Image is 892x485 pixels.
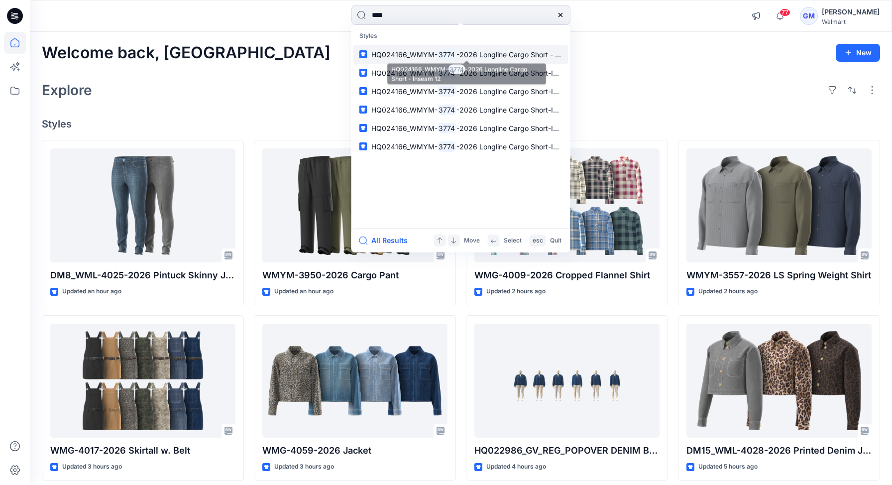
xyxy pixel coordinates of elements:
[438,104,457,116] mark: 3774
[50,148,235,263] a: DM8_WML-4025-2026 Pintuck Skinny Jeans
[438,67,457,79] mark: 3774
[686,268,872,282] p: WMYM-3557-2026 LS Spring Weight Shirt
[62,462,122,472] p: Updated 3 hours ago
[533,236,543,246] p: esc
[438,86,457,97] mark: 3774
[353,101,568,119] a: HQ024166_WMYM-3774-2026 Longline Cargo Short-Inseam12
[353,27,568,45] p: Styles
[456,124,581,132] span: -2026 Longline Cargo Short-Inseam12
[50,444,235,458] p: WMG-4017-2026 Skirtall w. Belt
[474,444,660,458] p: HQ022986_GV_REG_POPOVER DENIM BLOUSE
[800,7,818,25] div: GM
[438,49,457,60] mark: 3774
[62,286,121,297] p: Updated an hour ago
[780,8,790,16] span: 77
[353,82,568,101] a: HQ024166_WMYM-3774-2026 Longline Cargo Short-Inseam 12
[698,286,758,297] p: Updated 2 hours ago
[464,236,480,246] p: Move
[456,50,588,59] span: -2026 Longline Cargo Short - Inseam 12
[836,44,880,62] button: New
[456,142,581,151] span: -2026 Longline Cargo Short-Inseam12
[262,148,447,263] a: WMYM-3950-2026 Cargo Pant
[822,18,880,25] div: Walmart
[486,462,546,472] p: Updated 4 hours ago
[822,6,880,18] div: [PERSON_NAME]
[456,69,584,77] span: -2026 Longline Cargo Short-Inseam 12
[371,87,438,96] span: HQ024166_WMYM-
[550,236,561,246] p: Quit
[371,124,438,132] span: HQ024166_WMYM-
[504,236,522,246] p: Select
[371,69,438,77] span: HQ024166_WMYM-
[353,64,568,82] a: HQ024166_WMYM-3774-2026 Longline Cargo Short-Inseam 12
[698,462,758,472] p: Updated 5 hours ago
[353,45,568,64] a: HQ024166_WMYM-3774-2026 Longline Cargo Short - Inseam 12
[353,119,568,137] a: HQ024166_WMYM-3774-2026 Longline Cargo Short-Inseam12
[359,235,414,246] button: All Results
[274,462,334,472] p: Updated 3 hours ago
[686,148,872,263] a: WMYM-3557-2026 LS Spring Weight Shirt
[262,268,447,282] p: WMYM-3950-2026 Cargo Pant
[50,324,235,438] a: WMG-4017-2026 Skirtall w. Belt
[274,286,334,297] p: Updated an hour ago
[456,87,584,96] span: -2026 Longline Cargo Short-Inseam 12
[371,142,438,151] span: HQ024166_WMYM-
[42,44,331,62] h2: Welcome back, [GEOGRAPHIC_DATA]
[262,444,447,458] p: WMG-4059-2026 Jacket
[42,82,92,98] h2: Explore
[438,122,457,134] mark: 3774
[474,324,660,438] a: HQ022986_GV_REG_POPOVER DENIM BLOUSE
[50,268,235,282] p: DM8_WML-4025-2026 Pintuck Skinny Jeans
[262,324,447,438] a: WMG-4059-2026 Jacket
[371,50,438,59] span: HQ024166_WMYM-
[686,444,872,458] p: DM15_WML-4028-2026 Printed Denim Jacket
[371,106,438,114] span: HQ024166_WMYM-
[42,118,880,130] h4: Styles
[474,268,660,282] p: WMG-4009-2026 Cropped Flannel Shirt
[686,324,872,438] a: DM15_WML-4028-2026 Printed Denim Jacket
[486,286,546,297] p: Updated 2 hours ago
[353,137,568,156] a: HQ024166_WMYM-3774-2026 Longline Cargo Short-Inseam12
[456,106,581,114] span: -2026 Longline Cargo Short-Inseam12
[438,141,457,152] mark: 3774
